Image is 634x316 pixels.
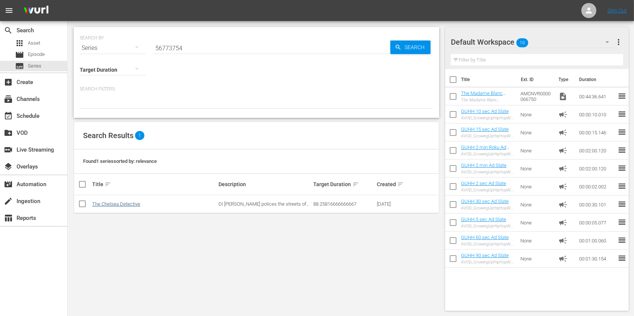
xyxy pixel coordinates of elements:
[614,38,623,47] span: more_vert
[461,116,515,120] div: AVOD_GrowingUpHipHopWeTV_WillBeRightBack _10sec_RB24_S01398805006
[518,141,556,160] td: None
[461,260,515,265] div: AVOD_GrowingUpHipHopWeTV_WillBeRightBack _90sec_RB24_S01398805002
[15,39,24,48] span: Asset
[4,95,13,104] span: Channels
[576,123,617,141] td: 00:00:15.146
[4,26,13,35] span: Search
[576,178,617,196] td: 00:00:02.002
[575,69,620,90] th: Duration
[617,128,626,137] span: reorder
[314,201,375,207] div: 88.25816666666667
[558,218,567,227] span: Ad
[558,128,567,137] span: Ad
[518,87,556,105] td: AMCNVR0000066750
[4,78,13,87] span: Create
[461,69,516,90] th: Title
[461,98,515,102] div: The Madame Blanc Mysteries 103: Episode 3
[4,128,13,137] span: VOD
[518,178,556,196] td: None
[15,62,24,71] span: Series
[83,131,133,140] span: Search Results
[516,69,554,90] th: Ext. ID
[4,214,13,223] span: Reports
[218,181,311,187] div: Description
[218,201,309,218] span: DI [PERSON_NAME] polices the streets of [GEOGRAPHIC_DATA], [GEOGRAPHIC_DATA]'s richest borough.
[135,131,144,140] span: 1
[105,181,111,188] span: sort
[461,108,509,114] a: GUHH 10 sec Ad Slate
[461,199,509,204] a: GUHH 30 sec Ad Slate
[461,224,515,229] div: AVOD_GrowingUpHipHopWeTV_WillBeRightBack _5sec_RB24_S01398805007
[617,182,626,191] span: reorder
[377,201,406,207] div: [DATE]
[461,206,515,211] div: AVOD_GrowingUpHipHopWeTV_WillBeRightBack _30sec_RB24_S01398805004
[402,41,431,54] span: Search
[617,92,626,101] span: reorder
[377,180,406,189] div: Created
[617,218,626,227] span: reorder
[15,50,24,59] span: Episode
[554,69,575,90] th: Type
[617,200,626,209] span: reorder
[461,152,515,156] div: AVOD_GrowingUpHipHopWeTV_WillBeRightBack _2MinCountdown_RB24_S01398804001-Roku
[617,254,626,263] span: reorder
[461,235,509,240] a: GUHH 60 sec Ad Slate
[607,8,627,14] a: Sign Out
[576,250,617,268] td: 00:01:30.154
[558,236,567,245] span: Ad
[461,90,514,102] a: The Madame Blanc Mysteries 103: Episode 3
[558,200,567,209] span: Ad
[558,146,567,155] span: Ad
[461,163,507,168] a: GUHH 2 min Ad Slate
[617,236,626,245] span: reorder
[617,146,626,155] span: reorder
[18,2,54,20] img: ans4CAIJ8jUAAAAAAAAAAAAAAAAAAAAAAAAgQb4GAAAAAAAAAAAAAAAAAAAAAAAAJMjXAAAAAAAAAAAAAAAAAAAAAAAAgAT5G...
[461,126,509,132] a: GUHH 15 sec Ad Slate
[28,62,41,70] span: Series
[461,134,515,138] div: AVOD_GrowingUpHipHopWeTV_WillBeRightBack _15sec_RB24_S01398805005
[576,232,617,250] td: 00:01:00.060
[558,254,567,263] span: Ad
[80,38,146,59] div: Series
[516,35,528,51] span: 10
[80,86,433,92] p: Search Filters:
[83,158,157,164] span: Found 1 series sorted by: relevance
[518,160,556,178] td: None
[614,33,623,51] button: more_vert
[92,201,140,207] a: The Chelsea Detective
[390,41,431,54] button: Search
[576,141,617,160] td: 00:02:00.120
[461,170,515,175] div: AVOD_GrowingUpHipHopWeTV_WillBeRightBack _2Min_RB24_S01398805001
[518,250,556,268] td: None
[518,105,556,123] td: None
[617,164,626,173] span: reorder
[4,162,13,171] span: Overlays
[576,196,617,214] td: 00:00:30.101
[5,6,14,15] span: menu
[518,214,556,232] td: None
[558,182,567,191] span: Ad
[397,181,404,188] span: sort
[451,32,616,53] div: Default Workspace
[461,144,509,156] a: GUHH 2 min Roku Ad Slate
[576,214,617,232] td: 00:00:05.077
[28,39,40,47] span: Asset
[461,242,515,247] div: AVOD_GrowingUpHipHopWeTV_WillBeRightBack _60sec_RB24_S01398805003
[92,180,216,189] div: Title
[576,160,617,178] td: 00:02:00.120
[4,180,13,189] span: Automation
[461,253,509,258] a: GUHH 90 sec Ad Slate
[314,180,375,189] div: Target Duration
[558,110,567,119] span: Ad
[558,164,567,173] span: Ad
[558,92,567,101] span: Video
[461,181,506,186] a: GUHH 2 sec Ad Slate
[4,145,13,154] span: Live Streaming
[576,105,617,123] td: 00:00:10.010
[461,188,515,193] div: AVOD_GrowingUpHipHopWeTV_WillBeRightBack _2sec_RB24_S01398805008
[4,197,13,206] span: Ingestion
[518,232,556,250] td: None
[576,87,617,105] td: 00:44:36.641
[518,123,556,141] td: None
[617,110,626,119] span: reorder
